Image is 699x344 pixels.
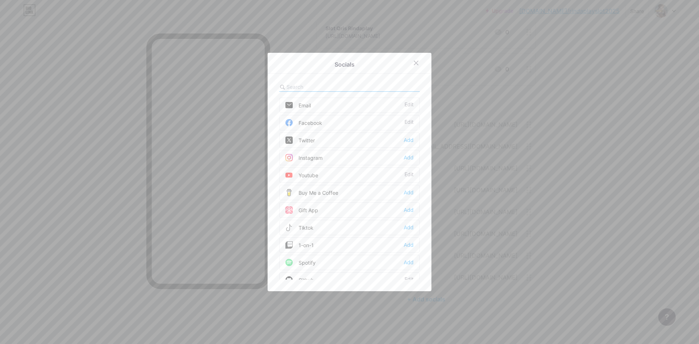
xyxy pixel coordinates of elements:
div: Add [404,259,414,266]
div: Github [285,276,314,284]
div: Twitter [285,137,315,144]
div: 1-on-1 [285,241,314,249]
div: Edit [404,119,414,126]
div: Email [285,102,311,109]
div: Youtube [285,171,318,179]
input: Search [287,83,367,91]
div: Edit [404,171,414,179]
div: Instagram [285,154,323,161]
div: Add [404,137,414,144]
div: Edit [404,102,414,109]
div: Add [404,206,414,214]
div: Add [404,189,414,196]
div: Add [404,154,414,161]
div: Spotify [285,259,316,266]
div: Socials [335,60,355,69]
div: Facebook [285,119,322,126]
div: Add [404,224,414,231]
div: Edit [404,276,414,284]
div: Tiktok [285,224,313,231]
div: Gift App [285,206,318,214]
div: Add [404,241,414,249]
div: Buy Me a Coffee [285,189,338,196]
